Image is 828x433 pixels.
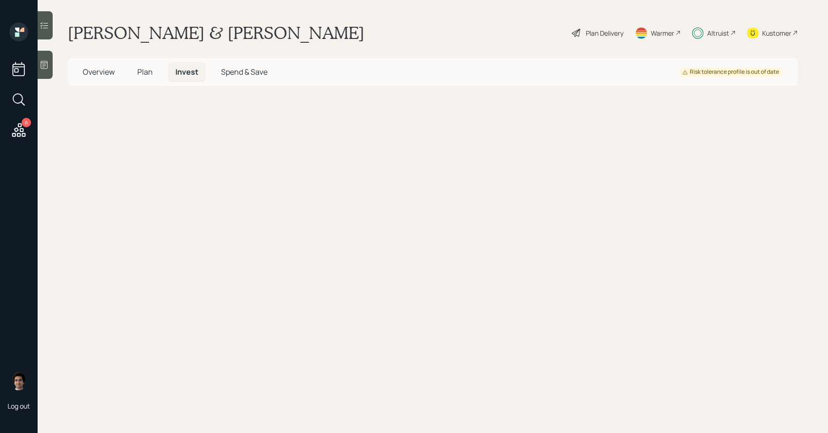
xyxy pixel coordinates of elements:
div: Altruist [707,28,729,38]
div: Log out [8,402,30,410]
span: Plan [137,67,153,77]
img: harrison-schaefer-headshot-2.png [9,371,28,390]
div: Warmer [651,28,674,38]
span: Invest [175,67,198,77]
div: Kustomer [762,28,791,38]
span: Overview [83,67,115,77]
span: Spend & Save [221,67,268,77]
div: Risk tolerance profile is out of date [682,68,779,76]
h1: [PERSON_NAME] & [PERSON_NAME] [68,23,364,43]
div: 6 [22,118,31,127]
div: Plan Delivery [586,28,623,38]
